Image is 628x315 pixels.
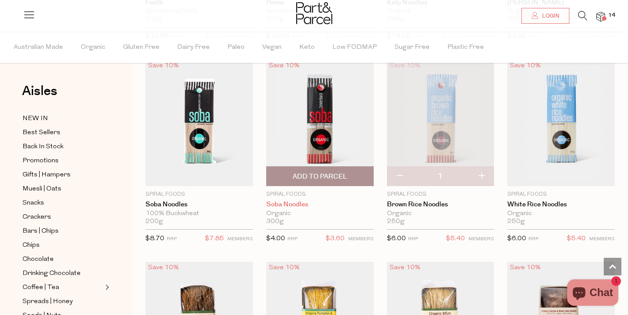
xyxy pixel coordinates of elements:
[266,235,285,242] span: $4.00
[22,282,59,293] span: Coffee | Tea
[22,282,103,293] a: Coffee | Tea
[145,262,182,274] div: Save 10%
[22,198,103,209] a: Snacks
[22,184,61,194] span: Muesli | Oats
[521,8,569,24] a: Login
[606,11,617,19] span: 14
[22,297,73,307] span: Spreads | Honey
[22,254,103,265] a: Chocolate
[22,183,103,194] a: Muesli | Oats
[22,81,57,101] span: Aisles
[205,233,224,245] span: $7.85
[145,190,253,198] p: Spiral Foods
[540,12,559,20] span: Login
[507,218,525,226] span: 250g
[348,237,374,242] small: MEMBERS
[266,166,374,186] button: Add To Parcel
[408,237,418,242] small: RRP
[296,2,332,24] img: Part&Parcel
[507,210,615,218] div: Organic
[565,279,621,308] inbox-online-store-chat: Shopify online store chat
[22,226,103,237] a: Bars | Chips
[145,60,182,72] div: Save 10%
[589,237,615,242] small: MEMBERS
[387,201,494,209] a: Brown Rice Noodles
[22,156,59,166] span: Promotions
[22,128,60,138] span: Best Sellers
[507,262,543,274] div: Save 10%
[22,240,40,251] span: Chips
[507,59,615,186] img: White Rice Noodles
[299,32,315,63] span: Keto
[22,254,54,265] span: Chocolate
[387,235,406,242] span: $6.00
[22,170,71,180] span: Gifts | Hampers
[22,114,48,124] span: NEW IN
[22,169,103,180] a: Gifts | Hampers
[22,142,63,152] span: Back In Stock
[387,218,405,226] span: 250g
[22,84,57,106] a: Aisles
[145,235,164,242] span: $8.70
[177,32,210,63] span: Dairy Free
[81,32,105,63] span: Organic
[145,210,253,218] div: 100% Buckwheat
[507,201,615,209] a: White Rice Noodles
[326,233,345,245] span: $3.60
[387,60,423,72] div: Save 10%
[22,113,103,124] a: NEW IN
[227,32,245,63] span: Paleo
[22,268,103,279] a: Drinking Chocolate
[266,201,374,209] a: Soba Noodles
[22,127,103,138] a: Best Sellers
[394,32,430,63] span: Sugar Free
[266,218,284,226] span: 300g
[123,32,160,63] span: Gluten Free
[22,141,103,152] a: Back In Stock
[103,282,109,293] button: Expand/Collapse Coffee | Tea
[22,212,51,223] span: Crackers
[387,190,494,198] p: Spiral Foods
[266,60,302,72] div: Save 10%
[22,212,103,223] a: Crackers
[22,268,81,279] span: Drinking Chocolate
[266,190,374,198] p: Spiral Foods
[22,296,103,307] a: Spreads | Honey
[22,240,103,251] a: Chips
[468,237,494,242] small: MEMBERS
[262,32,282,63] span: Vegan
[507,190,615,198] p: Spiral Foods
[167,237,177,242] small: RRP
[266,210,374,218] div: Organic
[528,237,539,242] small: RRP
[145,59,253,186] img: Soba Noodles
[387,210,494,218] div: Organic
[567,233,586,245] span: $5.40
[266,59,374,186] img: Soba Noodles
[22,226,59,237] span: Bars | Chips
[387,262,423,274] div: Save 10%
[507,235,526,242] span: $6.00
[22,198,44,209] span: Snacks
[22,155,103,166] a: Promotions
[387,59,494,186] img: Brown Rice Noodles
[447,32,484,63] span: Plastic Free
[227,237,253,242] small: MEMBERS
[145,201,253,209] a: Soba Noodles
[145,218,163,226] span: 200g
[14,32,63,63] span: Australian Made
[507,60,543,72] div: Save 10%
[596,12,605,21] a: 14
[332,32,377,63] span: Low FODMAP
[293,172,347,181] span: Add To Parcel
[266,262,302,274] div: Save 10%
[287,237,297,242] small: RRP
[446,233,465,245] span: $5.40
